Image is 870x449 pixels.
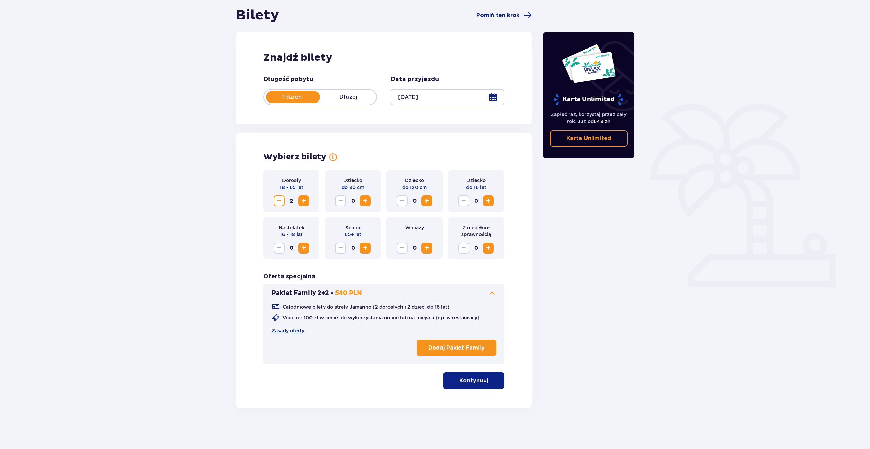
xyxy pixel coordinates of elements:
p: Dziecko [466,177,486,184]
a: Karta Unlimited [550,130,628,147]
span: 0 [409,243,420,254]
p: Karta Unlimited [553,94,624,106]
h1: Bilety [236,7,279,24]
button: Increase [483,195,494,206]
p: 540 PLN [335,289,362,297]
button: Increase [421,243,432,254]
p: do 90 cm [342,184,364,191]
span: 0 [471,195,482,206]
p: 16 - 18 lat [280,231,303,238]
p: Dziecko [405,177,424,184]
button: Pakiet Family 2+2 -540 PLN [272,289,496,297]
button: Kontynuuj [443,372,504,389]
span: 0 [347,243,358,254]
p: Z niepełno­sprawnością [453,224,499,238]
p: 1 dzień [264,93,320,101]
p: Długość pobytu [263,75,314,83]
p: 65+ lat [345,231,361,238]
p: W ciąży [405,224,424,231]
button: Decrease [335,243,346,254]
span: 649 zł [594,119,609,124]
button: Decrease [335,195,346,206]
span: 0 [409,195,420,206]
button: Decrease [274,195,285,206]
a: Zasady oferty [272,327,304,334]
span: 2 [286,195,297,206]
button: Increase [360,195,371,206]
a: Pomiń ten krok [476,11,532,19]
p: Dłużej [320,93,376,101]
h2: Znajdź bilety [263,51,504,64]
button: Dodaj Pakiet Family [417,340,496,356]
button: Decrease [397,195,408,206]
button: Increase [298,195,309,206]
p: Zapłać raz, korzystaj przez cały rok. Już od ! [550,111,628,125]
p: Voucher 100 zł w cenie: do wykorzystania online lub na miejscu (np. w restauracji) [282,314,479,321]
span: 0 [471,243,482,254]
p: Kontynuuj [459,377,488,384]
button: Increase [483,243,494,254]
button: Decrease [397,243,408,254]
p: Dziecko [343,177,362,184]
button: Increase [360,243,371,254]
button: Decrease [274,243,285,254]
span: 0 [286,243,297,254]
span: Pomiń ten krok [476,12,519,19]
span: 0 [347,195,358,206]
p: Data przyjazdu [391,75,439,83]
p: do 120 cm [402,184,427,191]
p: Dodaj Pakiet Family [428,344,485,352]
p: Oferta specjalna [263,273,315,281]
p: Pakiet Family 2+2 - [272,289,334,297]
button: Decrease [458,243,469,254]
p: Karta Unlimited [566,135,611,142]
p: Senior [345,224,361,231]
button: Decrease [458,195,469,206]
p: Nastolatek [279,224,304,231]
p: Wybierz bilety [263,152,326,162]
p: Dorosły [282,177,301,184]
button: Increase [298,243,309,254]
button: Increase [421,195,432,206]
p: 18 - 65 lat [280,184,303,191]
p: do 16 lat [466,184,486,191]
p: Całodniowe bilety do strefy Jamango (2 dorosłych i 2 dzieci do 16 lat) [282,303,449,310]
